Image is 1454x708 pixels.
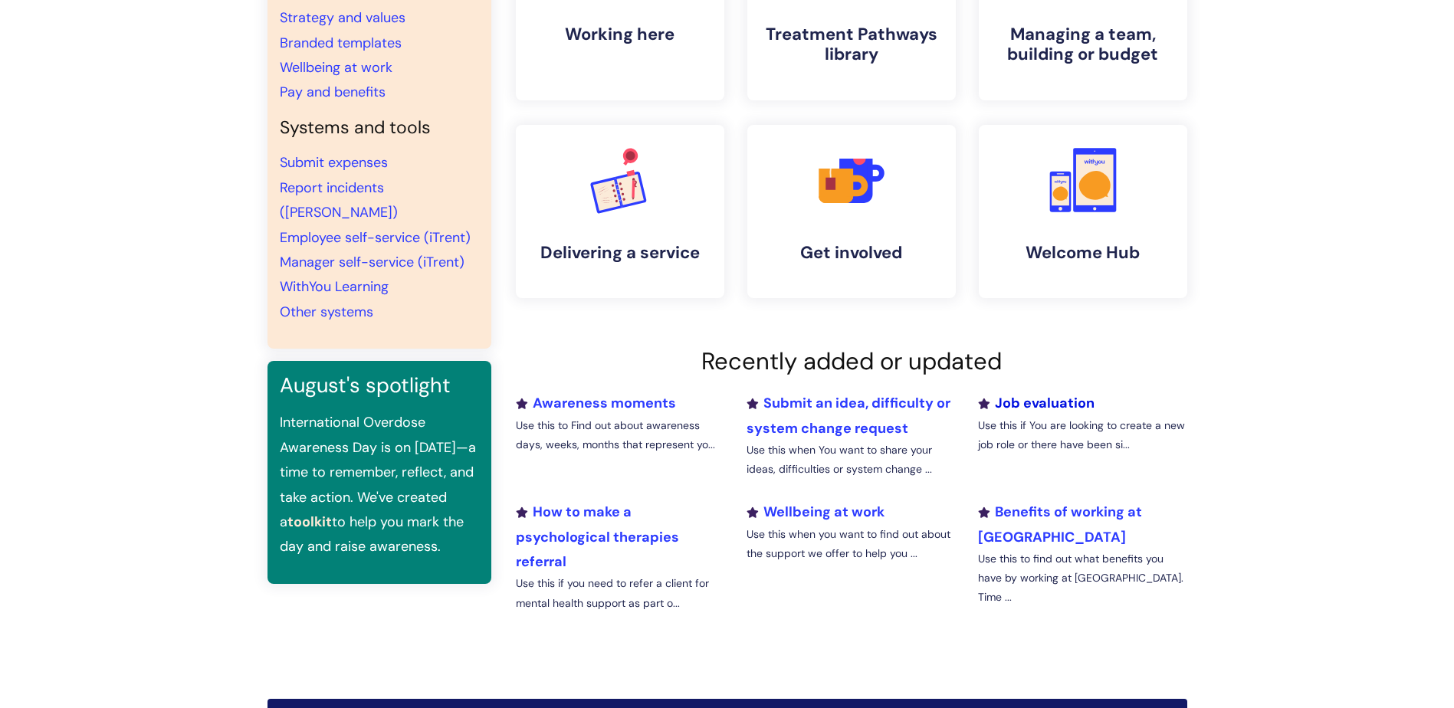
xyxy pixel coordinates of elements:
[747,441,955,479] p: Use this when You want to share your ideas, difficulties or system change ...
[747,125,956,298] a: Get involved
[979,125,1187,298] a: Welcome Hub
[747,525,955,563] p: Use this when you want to find out about the support we offer to help you ...
[280,410,479,559] p: International Overdose Awareness Day is on [DATE]—a time to remember, reflect, and take action. W...
[516,125,724,298] a: Delivering a service
[747,503,885,521] a: Wellbeing at work
[978,394,1095,412] a: Job evaluation
[747,394,950,437] a: Submit an idea, difficulty or system change request
[280,8,405,27] a: Strategy and values
[516,503,679,571] a: How to make a psychological therapies referral
[516,347,1187,375] h2: Recently added or updated
[280,179,398,221] a: Report incidents ([PERSON_NAME])
[280,277,389,296] a: WithYou Learning
[280,228,471,247] a: Employee self-service (iTrent)
[516,394,676,412] a: Awareness moments
[280,34,402,52] a: Branded templates
[287,513,332,531] a: toolkit
[991,243,1175,263] h4: Welcome Hub
[280,253,464,271] a: Manager self-service (iTrent)
[280,153,388,172] a: Submit expenses
[528,243,712,263] h4: Delivering a service
[528,25,712,44] h4: Working here
[280,117,479,139] h4: Systems and tools
[280,58,392,77] a: Wellbeing at work
[978,549,1187,608] p: Use this to find out what benefits you have by working at [GEOGRAPHIC_DATA]. Time ...
[516,416,724,454] p: Use this to Find out about awareness days, weeks, months that represent yo...
[280,373,479,398] h3: August's spotlight
[978,416,1187,454] p: Use this if You are looking to create a new job role or there have been si...
[760,25,944,65] h4: Treatment Pathways library
[760,243,944,263] h4: Get involved
[991,25,1175,65] h4: Managing a team, building or budget
[978,503,1142,546] a: Benefits of working at [GEOGRAPHIC_DATA]
[280,303,373,321] a: Other systems
[516,574,724,612] p: Use this if you need to refer a client for mental health support as part o...
[280,83,386,101] a: Pay and benefits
